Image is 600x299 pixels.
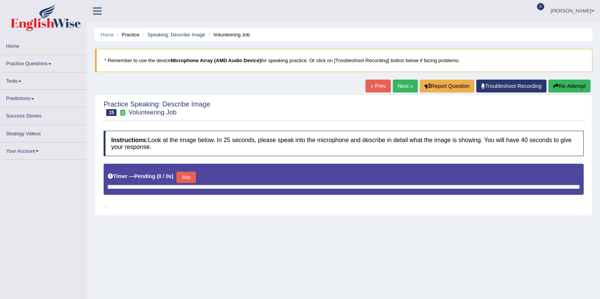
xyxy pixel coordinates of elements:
[134,173,155,179] b: Pending
[206,31,250,38] li: Volunteering Job
[108,174,173,179] h5: Timer —
[104,101,210,116] h2: Practice Speaking: Describe Image
[171,58,261,63] b: Microphone Array (AMD Audio Device)
[95,49,592,72] blockquote: * Remember to use the device for speaking practice. Or click on [Troubleshoot Recording] button b...
[537,3,545,10] span: 0
[159,173,172,179] b: 0 / 0s
[0,107,87,122] a: Success Stories
[0,38,87,52] a: Home
[104,131,584,156] h4: Look at the image below. In 25 seconds, please speak into the microphone and describe in detail w...
[548,80,591,92] button: Re-Attempt
[115,31,139,38] li: Practice
[101,32,114,38] a: Home
[0,72,87,87] a: Tests
[172,173,174,179] b: )
[365,80,391,92] a: « Prev
[111,137,148,143] b: Instructions:
[476,80,546,92] a: Troubleshoot Recording
[0,125,87,140] a: Strategy Videos
[129,109,177,116] small: Volunteering Job
[0,142,87,157] a: Your Account
[0,55,87,70] a: Practice Questions
[157,173,159,179] b: (
[0,90,87,105] a: Predictions
[176,172,195,183] button: Skip
[106,109,117,116] span: 15
[147,32,205,38] a: Speaking: Describe Image
[118,109,126,116] small: Exam occurring question
[420,80,474,92] button: Report Question
[393,80,418,92] a: Next »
